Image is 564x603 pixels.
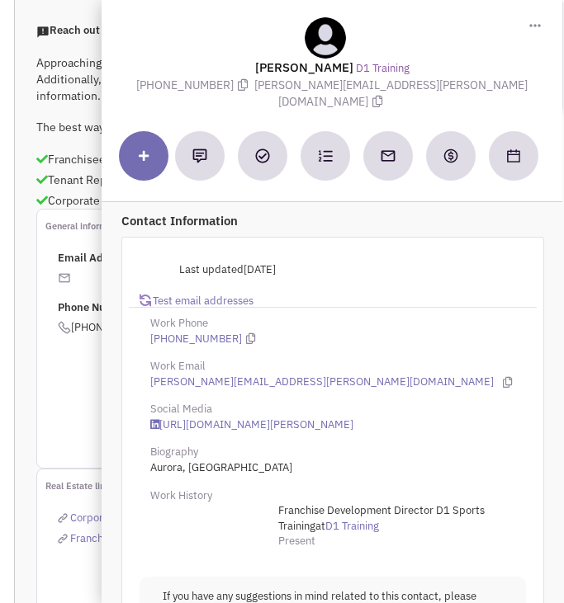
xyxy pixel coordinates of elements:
[58,511,159,525] a: Corporate website
[150,417,353,433] a: [URL][DOMAIN_NAME][PERSON_NAME]
[318,148,333,163] img: Subscribe to a cadence
[278,503,485,533] span: at
[36,54,528,104] p: Approaching regional franchisees and tenant representatives is a great way to reach out. Addition...
[192,148,207,163] img: Add a note
[151,294,254,308] span: Test email addresses
[58,300,527,316] p: Phone Number
[36,151,528,167] p: Franchisees
[58,271,71,285] img: icon-email-active-16.png
[150,375,494,390] a: [PERSON_NAME][EMAIL_ADDRESS][PERSON_NAME][DOMAIN_NAME]
[36,192,528,209] p: Corporate Website
[58,251,527,266] p: Email Addresses
[380,148,396,164] img: Send an email
[36,172,528,188] p: Tenant Representatives
[140,316,526,332] div: Work Phone
[58,321,71,334] img: icon-phone.png
[140,445,526,460] div: Biography
[36,119,528,135] p: The best way to reach this retailer is:
[58,531,173,545] a: Franchise information
[507,149,520,163] img: Schedule a Meeting
[70,531,173,545] span: Franchise information
[140,488,526,504] div: Work History
[443,148,459,164] img: Create a deal
[278,503,485,533] span: Franchise Development Director D1 Sports Training
[325,519,379,535] a: D1 Training
[136,78,254,92] span: [PHONE_NUMBER]
[58,320,527,336] span: [PHONE_NUMBER]
[244,262,276,276] span: [DATE]
[150,332,242,347] a: [PHONE_NUMBER]
[70,511,159,525] span: Corporate website
[305,17,346,59] img: teammate.png
[36,23,116,37] span: Reach out tip
[150,460,292,474] span: Aurora, [GEOGRAPHIC_DATA]
[140,402,526,417] div: Social Media
[45,478,527,494] p: Real Estate links
[140,359,526,375] div: Work Email
[58,534,68,544] img: reachlinkicon.png
[121,212,544,229] p: Contact Information
[356,61,410,77] a: D1 Training
[58,513,68,523] img: reachlinkicon.png
[278,534,315,548] span: Present
[255,59,353,75] lable: [PERSON_NAME]
[255,148,270,163] img: Add a Task
[140,254,287,285] div: Last updated
[45,218,527,234] p: General information
[254,78,528,110] span: [PERSON_NAME][EMAIL_ADDRESS][PERSON_NAME][DOMAIN_NAME]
